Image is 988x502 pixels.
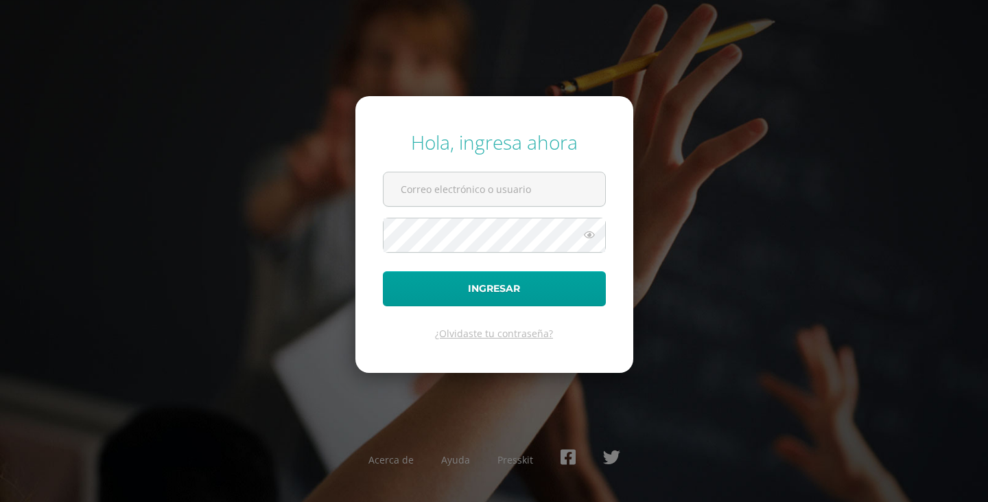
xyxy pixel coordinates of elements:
[441,453,470,466] a: Ayuda
[383,129,606,155] div: Hola, ingresa ahora
[383,271,606,306] button: Ingresar
[435,327,553,340] a: ¿Olvidaste tu contraseña?
[497,453,533,466] a: Presskit
[384,172,605,206] input: Correo electrónico o usuario
[368,453,414,466] a: Acerca de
